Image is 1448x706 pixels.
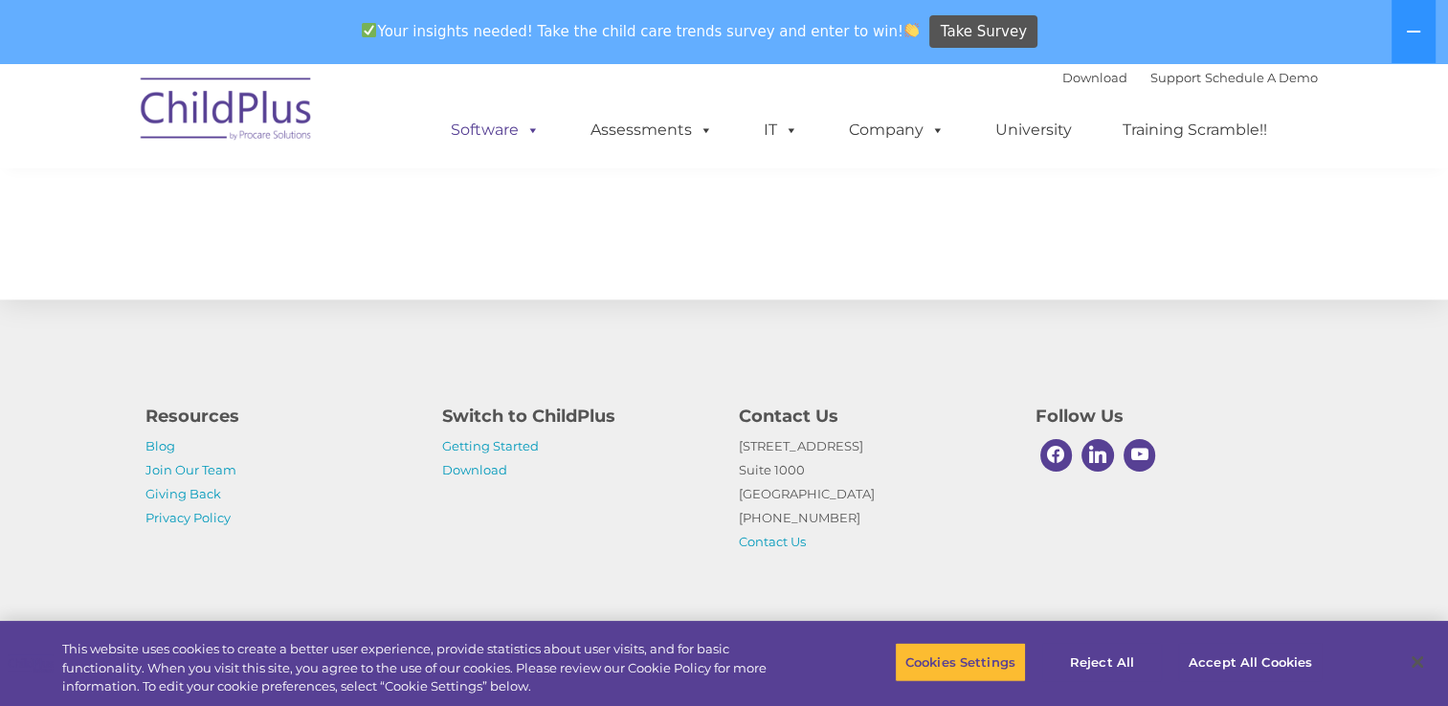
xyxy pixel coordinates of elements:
[266,126,324,141] span: Last name
[1077,434,1119,476] a: Linkedin
[1062,70,1318,85] font: |
[976,111,1091,149] a: University
[145,486,221,501] a: Giving Back
[1036,403,1303,430] h4: Follow Us
[145,462,236,477] a: Join Our Team
[1205,70,1318,85] a: Schedule A Demo
[442,438,539,453] a: Getting Started
[354,12,927,50] span: Your insights needed! Take the child care trends survey and enter to win!
[739,434,1007,554] p: [STREET_ADDRESS] Suite 1000 [GEOGRAPHIC_DATA] [PHONE_NUMBER]
[62,640,796,696] div: This website uses cookies to create a better user experience, provide statistics about user visit...
[895,642,1026,682] button: Cookies Settings
[362,23,376,37] img: ✅
[830,111,964,149] a: Company
[739,534,806,549] a: Contact Us
[739,403,1007,430] h4: Contact Us
[1042,642,1162,682] button: Reject All
[745,111,817,149] a: IT
[1062,70,1127,85] a: Download
[571,111,732,149] a: Assessments
[1396,641,1438,683] button: Close
[145,438,175,453] a: Blog
[1119,434,1161,476] a: Youtube
[442,403,710,430] h4: Switch to ChildPlus
[1103,111,1286,149] a: Training Scramble!!
[941,15,1027,49] span: Take Survey
[442,462,507,477] a: Download
[904,23,919,37] img: 👏
[145,403,413,430] h4: Resources
[1150,70,1201,85] a: Support
[929,15,1037,49] a: Take Survey
[266,205,347,219] span: Phone number
[1036,434,1078,476] a: Facebook
[432,111,559,149] a: Software
[131,64,323,160] img: ChildPlus by Procare Solutions
[1178,642,1323,682] button: Accept All Cookies
[145,510,231,525] a: Privacy Policy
